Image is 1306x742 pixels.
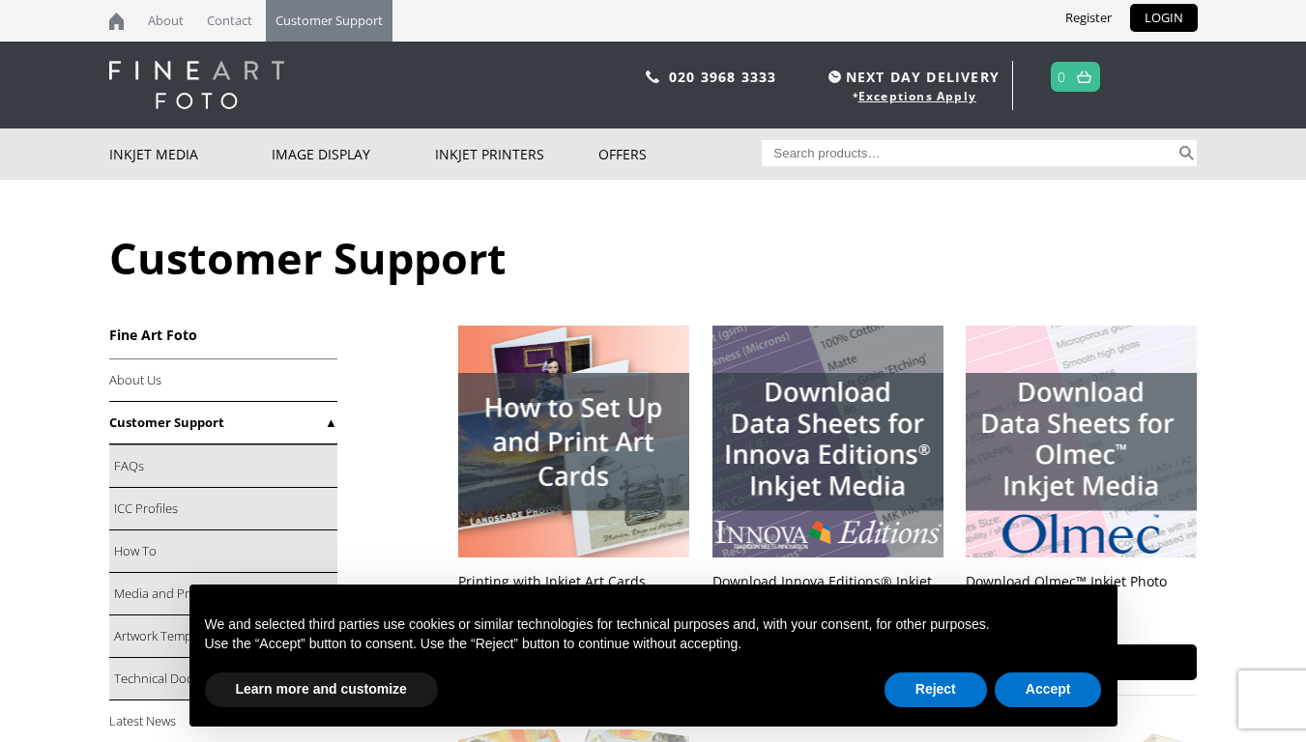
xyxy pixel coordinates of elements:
[646,71,659,83] img: phone.svg
[109,615,337,658] a: Artwork Templates
[1130,4,1198,32] a: LOGIN
[824,66,1000,88] span: NEXT DAY DELIVERY
[205,635,1102,654] p: Use the “Accept” button to consent. Use the “Reject” button to continue without accepting.
[858,88,976,104] a: Exceptions Apply
[109,326,337,344] h3: Fine Art Foto
[109,128,273,180] a: Inkjet Media
[828,71,841,83] img: time.svg
[109,228,1198,287] h1: Customer Support
[435,128,598,180] a: Inkjet Printers
[109,402,337,444] a: Customer Support
[205,672,438,707] button: Learn more and customize
[1058,63,1066,91] a: 0
[109,445,337,488] a: FAQs
[598,128,762,180] a: Offers
[272,128,435,180] a: Image Display
[109,61,284,109] img: logo-white.svg
[995,672,1102,707] button: Accept
[669,68,777,86] a: 020 3968 3333
[109,573,337,615] a: Media and Printer Settings
[109,488,337,530] a: ICC Profiles
[1175,140,1198,166] button: Search
[109,359,337,402] a: About Us
[885,672,987,707] button: Reject
[205,615,1102,635] p: We and selected third parties use cookies or similar technologies for technical purposes and, wit...
[1077,71,1091,83] img: basket.svg
[109,530,337,573] a: How To
[1051,4,1126,32] a: Register
[109,658,337,700] a: Technical Documents
[762,140,1175,166] input: Search products…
